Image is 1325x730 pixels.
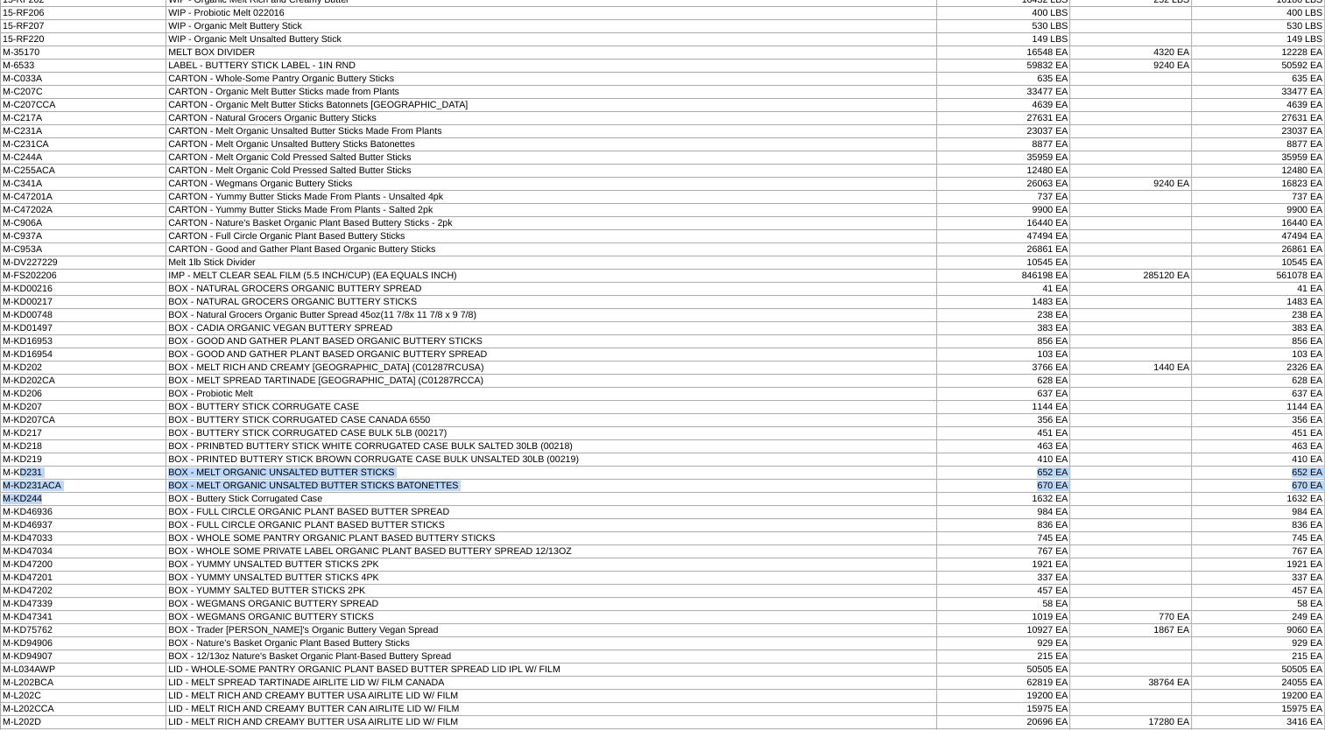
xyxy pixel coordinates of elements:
[1192,427,1325,440] td: 451 EA
[1192,112,1325,125] td: 27631 EA
[1192,270,1325,283] td: 561078 EA
[1192,677,1325,690] td: 24055 EA
[937,256,1070,270] td: 10545 EA
[937,677,1070,690] td: 62819 EA
[1192,217,1325,230] td: 16440 EA
[1,243,166,256] td: M-C953A
[1,480,166,493] td: M-KD231ACA
[1192,585,1325,598] td: 457 EA
[166,20,937,33] td: WIP - Organic Melt Buttery Stick
[166,440,937,453] td: BOX - PRINBTED BUTTERY STICK WHITE CORRUGATED CASE BULK SALTED 30LB (00218)
[1,532,166,545] td: M-KD47033
[1192,46,1325,60] td: 12228 EA
[1192,256,1325,270] td: 10545 EA
[1192,401,1325,414] td: 1144 EA
[937,296,1070,309] td: 1483 EA
[1192,73,1325,86] td: 635 EA
[166,716,937,729] td: LID - MELT RICH AND CREAMY BUTTER USA AIRLITE LID W/ FILM
[166,637,937,650] td: BOX - Nature's Basket Organic Plant Based Buttery Sticks
[1192,690,1325,703] td: 19200 EA
[166,204,937,217] td: CARTON - Yummy Butter Sticks Made From Plants - Salted 2pk
[166,243,937,256] td: CARTON - Good and Gather Plant Based Organic Buttery Sticks
[937,703,1070,716] td: 15975 EA
[166,585,937,598] td: BOX - YUMMY SALTED BUTTER STICKS 2PK
[166,348,937,361] td: BOX - GOOD AND GATHER PLANT BASED ORGANIC BUTTERY SPREAD
[1192,165,1325,178] td: 12480 EA
[937,178,1070,191] td: 26063 EA
[166,46,937,60] td: MELT BOX DIVIDER
[166,611,937,624] td: BOX - WEGMANS ORGANIC BUTTERY STICKS
[1,309,166,322] td: M-KD00748
[1192,99,1325,112] td: 4639 EA
[166,467,937,480] td: BOX - MELT ORGANIC UNSALTED BUTTER STICKS
[1192,637,1325,650] td: 929 EA
[1192,414,1325,427] td: 356 EA
[166,480,937,493] td: BOX - MELT ORGANIC UNSALTED BUTTER STICKS BATONETTES
[166,453,937,467] td: BOX - PRINTED BUTTERY STICK BROWN CORRUGATE CASE BULK UNSALTED 30LB (00219)
[1,283,166,296] td: M-KD00216
[1,690,166,703] td: M-L202C
[1,663,166,677] td: M-L034AWP
[1070,716,1192,729] td: 17280 EA
[1,716,166,729] td: M-L202D
[1192,611,1325,624] td: 249 EA
[937,99,1070,112] td: 4639 EA
[1,453,166,467] td: M-KD219
[1192,283,1325,296] td: 41 EA
[166,388,937,401] td: BOX - Probiotic Melt
[1,585,166,598] td: M-KD47202
[1,650,166,663] td: M-KD94907
[1,624,166,637] td: M-KD75762
[1192,703,1325,716] td: 15975 EA
[166,33,937,46] td: WIP - Organic Melt Unsalted Buttery Stick
[1192,440,1325,453] td: 463 EA
[166,309,937,322] td: BOX - Natural Grocers Organic Butter Spread 45oz(11 7/8x 11 7/8 x 9 7/8)
[166,270,937,283] td: IMP - MELT CLEAR SEAL FILM (5.5 INCH/CUP) (EA EQUALS INCH)
[937,375,1070,388] td: 628 EA
[937,453,1070,467] td: 410 EA
[166,677,937,690] td: LID - MELT SPREAD TARTINADE AIRLITE LID W/ FILM CANADA
[1,46,166,60] td: M-35170
[1,598,166,611] td: M-KD47339
[937,283,1070,296] td: 41 EA
[166,138,937,151] td: CARTON - Melt Organic Unsalted Buttery Sticks Batonettes
[1,270,166,283] td: M-FS202206
[1070,60,1192,73] td: 9240 EA
[1192,480,1325,493] td: 670 EA
[937,112,1070,125] td: 27631 EA
[1,256,166,270] td: M-DV227229
[166,663,937,677] td: LID - WHOLE-SOME PANTRY ORGANIC PLANT BASED BUTTER SPREAD LID IPL W/ FILM
[1192,191,1325,204] td: 737 EA
[1192,204,1325,217] td: 9900 EA
[937,191,1070,204] td: 737 EA
[166,296,937,309] td: BOX - NATURAL GROCERS ORGANIC BUTTERY STICKS
[937,348,1070,361] td: 103 EA
[937,572,1070,585] td: 337 EA
[937,467,1070,480] td: 652 EA
[937,558,1070,572] td: 1921 EA
[1,348,166,361] td: M-KD16954
[937,151,1070,165] td: 35959 EA
[937,46,1070,60] td: 16548 EA
[166,545,937,558] td: BOX - WHOLE SOME PRIVATE LABEL ORGANIC PLANT BASED BUTTERY SPREAD 12/13OZ
[166,493,937,506] td: BOX - Buttery Stick Corrugated Case
[1192,86,1325,99] td: 33477 EA
[1192,572,1325,585] td: 337 EA
[1070,361,1192,375] td: 1440 EA
[937,204,1070,217] td: 9900 EA
[937,33,1070,46] td: 149 LBS
[1192,33,1325,46] td: 149 LBS
[1,151,166,165] td: M-C244A
[166,558,937,572] td: BOX - YUMMY UNSALTED BUTTER STICKS 2PK
[1192,20,1325,33] td: 530 LBS
[166,335,937,348] td: BOX - GOOD AND GATHER PLANT BASED ORGANIC BUTTERY STICKS
[937,243,1070,256] td: 26861 EA
[166,532,937,545] td: BOX - WHOLE SOME PANTRY ORGANIC PLANT BASED BUTTERY STICKS
[1,440,166,453] td: M-KD218
[1,165,166,178] td: M-C255ACA
[937,73,1070,86] td: 635 EA
[1,506,166,519] td: M-KD46936
[1,125,166,138] td: M-C231A
[1,296,166,309] td: M-KD00217
[937,440,1070,453] td: 463 EA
